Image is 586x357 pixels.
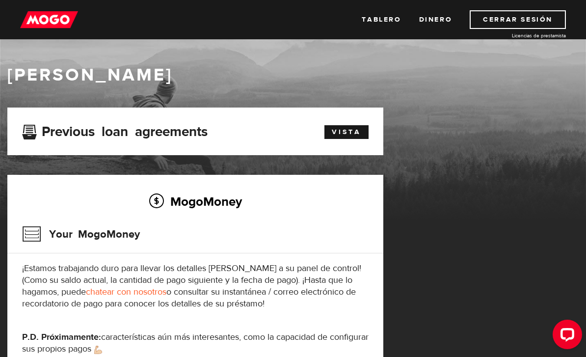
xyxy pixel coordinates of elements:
img: emoji de brazo fuerte [94,346,102,354]
a: Dinero [419,10,453,29]
iframe: Widget de chat de LiveChat [545,316,586,357]
p: características aún más interesantes, como la capacidad de configurar sus propios pagos [22,331,369,355]
strong: P.D. Próximamente: [22,331,101,343]
a: VISTA [324,125,369,139]
a: Tablero [362,10,401,29]
h1: [PERSON_NAME] [7,65,579,85]
h2: MogoMoney [22,191,369,212]
a: Licencias de prestamista [492,32,566,39]
p: ¡Estamos trabajando duro para llevar los detalles [PERSON_NAME] a su panel de control! (Como su s... [22,263,369,310]
h3: Your MogoMoney [22,221,140,247]
h3: Previous loan agreements [22,124,208,137]
a: chatear con nosotros [86,286,166,298]
a: Cerrar sesión [470,10,566,29]
img: mogo_logo-11ee424be714fa7cbb0f0f49df9e16ec.png [20,10,78,29]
